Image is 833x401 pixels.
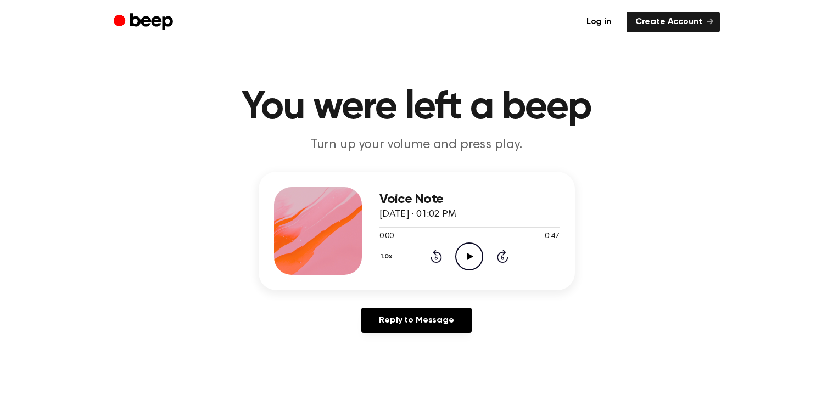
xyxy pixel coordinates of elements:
[379,192,560,207] h3: Voice Note
[545,231,559,242] span: 0:47
[114,12,176,33] a: Beep
[379,231,394,242] span: 0:00
[379,247,396,266] button: 1.0x
[578,12,620,32] a: Log in
[206,136,628,154] p: Turn up your volume and press play.
[361,308,471,333] a: Reply to Message
[627,12,720,32] a: Create Account
[136,88,698,127] h1: You were left a beep
[379,210,456,219] span: [DATE] · 01:02 PM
